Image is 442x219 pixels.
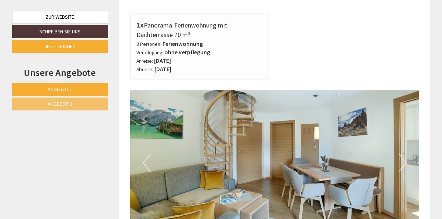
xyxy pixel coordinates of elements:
a: Schreiben Sie uns [12,25,108,38]
small: 09:14 [11,36,113,41]
span: Angebot 1 [48,86,72,92]
div: Guten Tag, wie können wir Ihnen helfen? [6,20,117,43]
a: Jetzt buchen [12,40,108,53]
button: Previous [143,154,151,172]
div: [DATE] [131,6,158,18]
b: 1x [136,20,144,29]
small: Verpflegung: [136,50,163,56]
div: Panorama-Ferienwohnung mit Dachterrasse 70 m² [136,20,263,40]
b: ohne Verpflegung [164,48,210,56]
b: [DATE] [154,65,171,73]
span: Angebot 2 [48,101,72,107]
a: Zur Website [12,11,108,23]
div: Appartements [PERSON_NAME] [11,22,113,28]
button: Next [399,154,406,172]
div: Unsere Angebote [12,66,108,79]
small: 3 Personen: [136,41,161,47]
button: Senden [249,193,289,206]
b: [DATE] [154,57,171,64]
small: Anreise: [136,58,153,64]
small: Abreise: [136,66,153,73]
b: Ferienwohnung [162,40,203,47]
